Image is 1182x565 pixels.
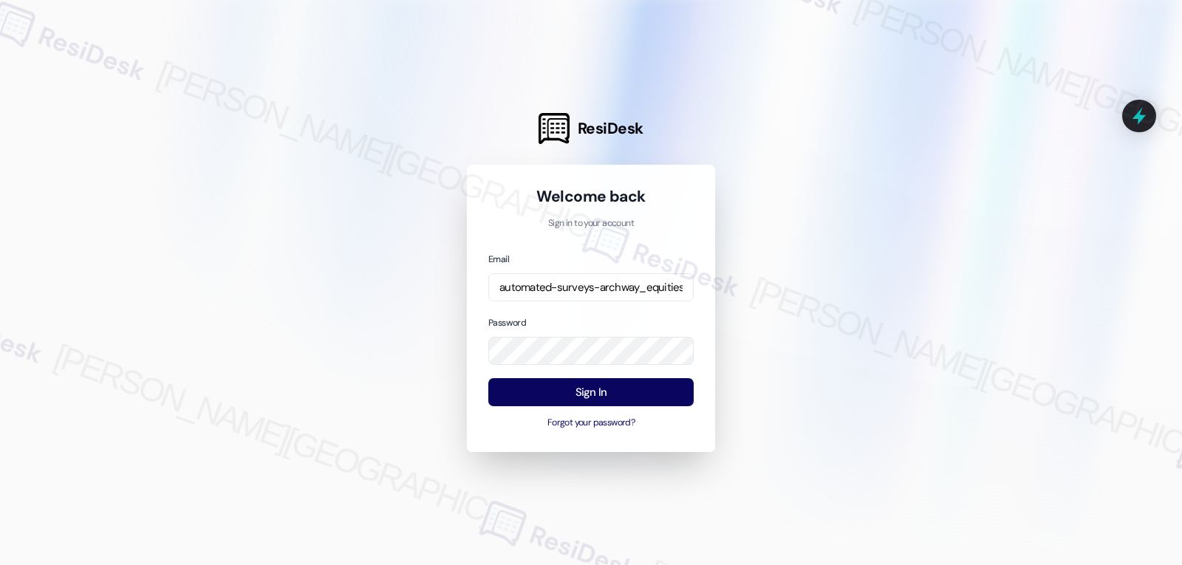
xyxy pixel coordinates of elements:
input: name@example.com [488,273,694,302]
button: Forgot your password? [488,417,694,430]
span: ResiDesk [578,118,643,139]
p: Sign in to your account [488,217,694,230]
h1: Welcome back [488,186,694,207]
label: Email [488,253,509,265]
button: Sign In [488,378,694,407]
img: ResiDesk Logo [539,113,570,144]
label: Password [488,317,526,329]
